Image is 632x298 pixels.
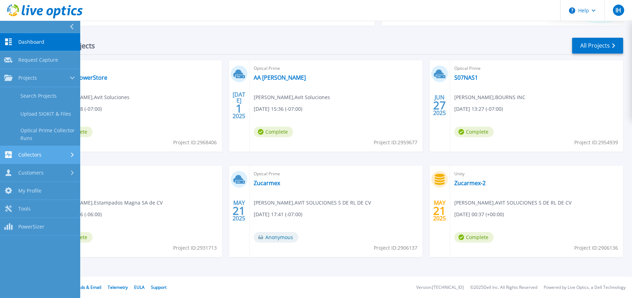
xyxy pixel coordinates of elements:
[572,38,623,54] a: All Projects
[53,93,129,101] span: [PERSON_NAME] , Avit Soluciones
[236,105,242,111] span: 1
[18,152,42,158] span: Collectors
[574,139,618,146] span: Project ID: 2954939
[454,170,619,178] span: Unity
[454,180,486,187] a: Zucarmex-2
[18,57,58,63] span: Request Capture
[454,127,494,137] span: Complete
[454,93,525,101] span: [PERSON_NAME] , BOURNS INC
[454,105,503,113] span: [DATE] 13:27 (-07:00)
[454,211,504,218] span: [DATE] 00:37 (+00:00)
[454,199,571,207] span: [PERSON_NAME] , AVIT SOLUCIONES S DE RL DE CV
[433,198,446,224] div: MAY 2025
[374,139,417,146] span: Project ID: 2959677
[254,180,280,187] a: Zucarmex
[470,285,537,290] li: © 2025 Dell Inc. All Rights Reserved
[254,74,306,81] a: AA [PERSON_NAME]
[18,206,31,212] span: Tools
[254,105,302,113] span: [DATE] 15:36 (-07:00)
[18,188,42,194] span: My Profile
[18,224,44,230] span: PowerSizer
[254,65,418,72] span: Optical Prime
[374,244,417,252] span: Project ID: 2906137
[615,7,621,13] span: IH
[454,74,478,81] a: S07NAS1
[151,284,166,290] a: Support
[18,75,37,81] span: Projects
[254,199,371,207] span: [PERSON_NAME] , AVIT SOLUCIONES S DE RL DE CV
[254,211,302,218] span: [DATE] 17:41 (-07:00)
[173,139,217,146] span: Project ID: 2968406
[134,284,145,290] a: EULA
[454,232,494,243] span: Complete
[18,39,44,45] span: Dashboard
[53,199,163,207] span: [PERSON_NAME] , Estampados Magna SA de CV
[544,285,626,290] li: Powered by Live Optics, a Dell Technology
[254,127,293,137] span: Complete
[574,244,618,252] span: Project ID: 2906136
[108,284,128,290] a: Telemetry
[433,102,446,108] span: 27
[53,65,218,72] span: PowerStore
[433,208,446,214] span: 21
[232,92,246,118] div: [DATE] 2025
[233,208,245,214] span: 21
[254,93,330,101] span: [PERSON_NAME] , Avit Soluciones
[254,170,418,178] span: Optical Prime
[416,285,464,290] li: Version: [TECHNICAL_ID]
[53,170,218,178] span: Optical Prime
[78,284,101,290] a: Ads & Email
[433,92,446,118] div: JUN 2025
[173,244,217,252] span: Project ID: 2931713
[454,65,619,72] span: Optical Prime
[18,170,44,176] span: Customers
[232,198,246,224] div: MAY 2025
[254,232,298,243] span: Anonymous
